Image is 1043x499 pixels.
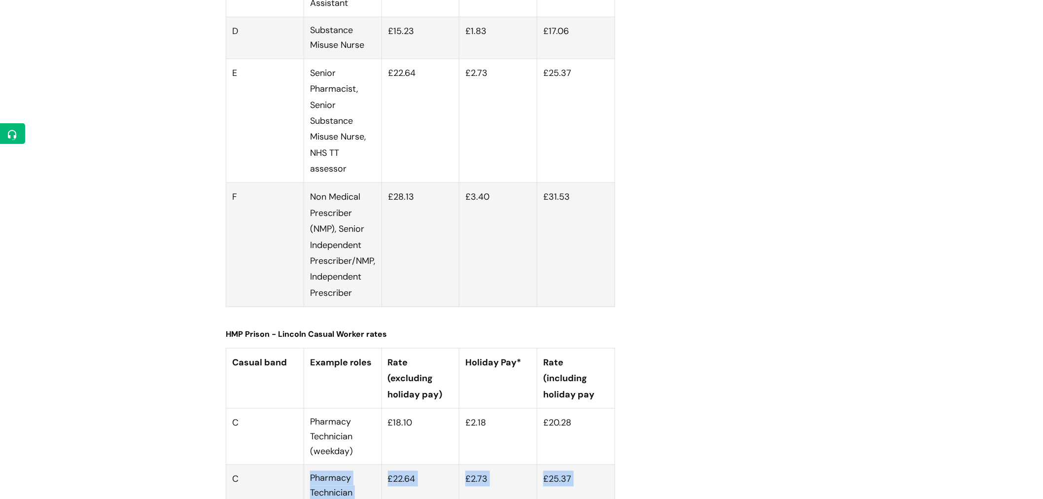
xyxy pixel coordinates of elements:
p: Substance Misuse Nurse [310,23,376,53]
td: £20.28 [537,408,615,464]
td: Senior Pharmacist, Senior Substance Misuse Nurse, NHS TT assessor [304,59,382,183]
span: HMP Prison - Lincoln Casual Worker rates [226,329,387,339]
th: Holiday Pay* [459,348,537,408]
th: Casual band [226,348,304,408]
p: Pharmacy Technician (weekday) [310,415,376,459]
th: Example roles [304,348,382,408]
td: £18.10 [382,408,459,464]
td: £25.37 [537,59,615,183]
td: £3.40 [459,183,537,307]
th: Rate (excluding holiday pay) [382,348,459,408]
td: £17.06 [537,17,615,59]
td: £28.13 [382,183,459,307]
td: £2.18 [459,408,537,464]
td: £22.64 [382,59,459,183]
th: Rate (including holiday pay [537,348,615,408]
td: £2.73 [459,59,537,183]
td: F [226,183,304,307]
td: D [226,17,304,59]
td: C [226,408,304,464]
td: E [226,59,304,183]
td: £15.23 [382,17,459,59]
td: £1.83 [459,17,537,59]
td: £31.53 [537,183,615,307]
td: Non Medical Prescriber (NMP), Senior Independent Prescriber/NMP, Independent Prescriber [304,183,382,307]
